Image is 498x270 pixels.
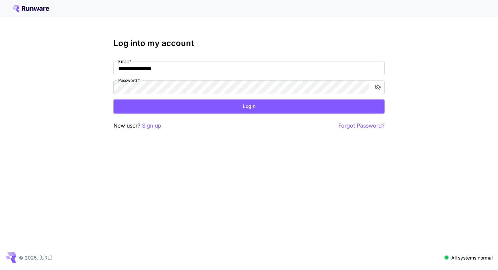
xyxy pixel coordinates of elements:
button: toggle password visibility [372,81,384,93]
p: New user? [113,121,161,130]
label: Password [118,77,140,83]
button: Forgot Password? [338,121,385,130]
label: Email [118,59,131,64]
button: Login [113,99,385,113]
p: © 2025, [URL] [19,254,52,261]
h3: Log into my account [113,39,385,48]
button: Sign up [142,121,161,130]
p: All systems normal [451,254,493,261]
